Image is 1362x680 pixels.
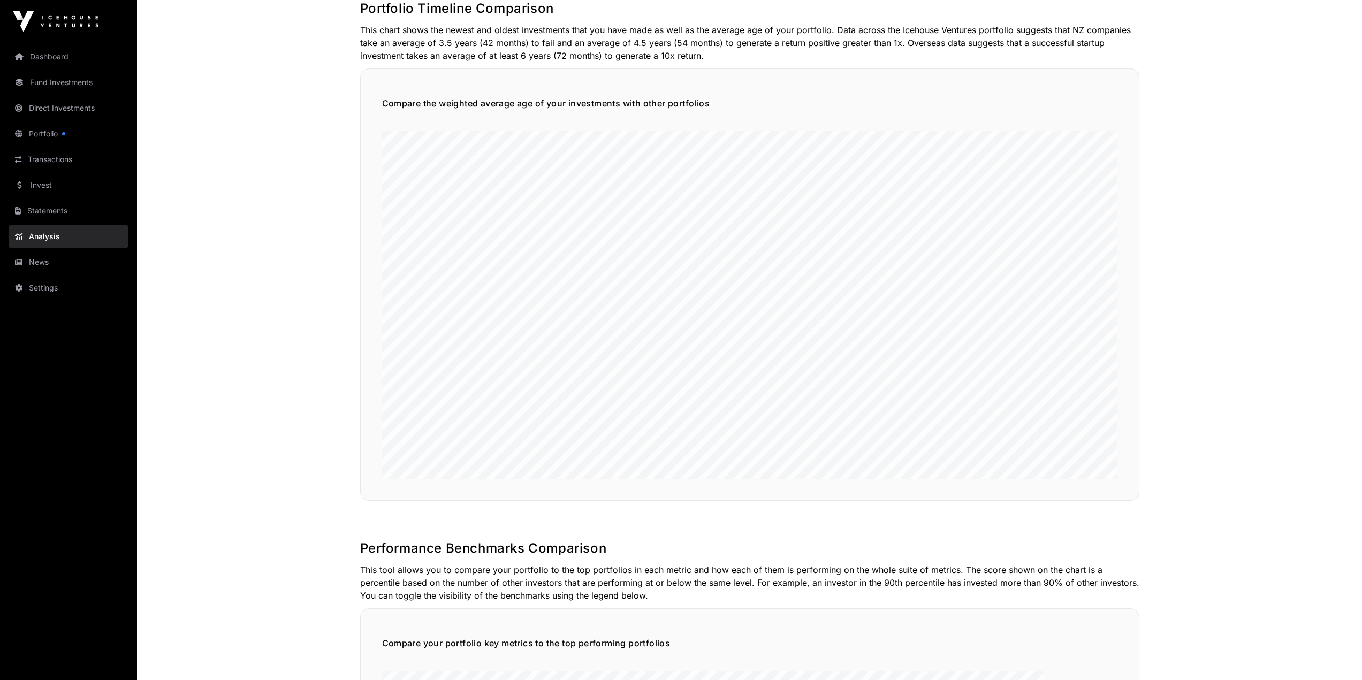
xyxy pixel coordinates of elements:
[9,122,128,146] a: Portfolio
[9,173,128,197] a: Invest
[9,276,128,300] a: Settings
[382,97,1117,110] h5: Compare the weighted average age of your investments with other portfolios
[9,45,128,68] a: Dashboard
[382,637,1117,650] h5: Compare your portfolio key metrics to the top performing portfolios
[9,96,128,120] a: Direct Investments
[13,11,98,32] img: Icehouse Ventures Logo
[360,24,1139,62] p: This chart shows the newest and oldest investments that you have made as well as the average age ...
[9,71,128,94] a: Fund Investments
[360,540,1139,557] h2: Performance Benchmarks Comparison
[9,199,128,223] a: Statements
[1308,629,1362,680] iframe: Chat Widget
[9,148,128,171] a: Transactions
[9,250,128,274] a: News
[9,225,128,248] a: Analysis
[360,563,1139,602] p: This tool allows you to compare your portfolio to the top portfolios in each metric and how each ...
